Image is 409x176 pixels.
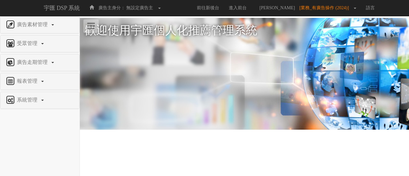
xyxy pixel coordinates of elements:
[15,22,51,27] span: 廣告素材管理
[256,5,298,10] span: [PERSON_NAME]
[5,39,74,49] a: 受眾管理
[5,95,74,105] a: 系統管理
[5,20,74,30] a: 廣告素材管理
[299,5,352,10] span: [業務_有廣告操作 (2024)]
[15,59,51,65] span: 廣告走期管理
[15,78,41,84] span: 報表管理
[5,57,74,68] a: 廣告走期管理
[126,5,153,10] span: 無設定廣告主
[15,97,41,103] span: 系統管理
[5,76,74,87] a: 報表管理
[98,5,125,10] span: 廣告主身分：
[15,41,41,46] span: 受眾管理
